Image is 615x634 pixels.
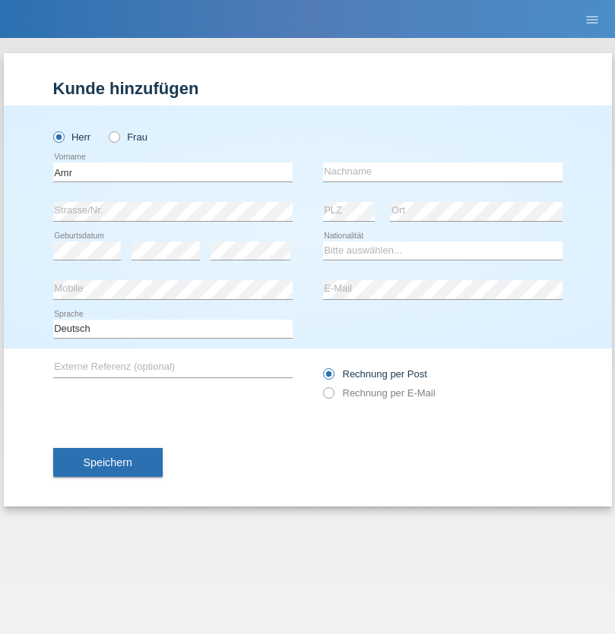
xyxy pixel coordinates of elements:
[323,387,333,406] input: Rechnung per E-Mail
[53,131,63,141] input: Herr
[585,12,600,27] i: menu
[323,368,333,387] input: Rechnung per Post
[109,131,147,143] label: Frau
[109,131,119,141] input: Frau
[323,387,436,399] label: Rechnung per E-Mail
[53,448,163,477] button: Speichern
[84,456,132,468] span: Speichern
[577,14,607,24] a: menu
[53,79,563,98] h1: Kunde hinzufügen
[323,368,427,380] label: Rechnung per Post
[53,131,91,143] label: Herr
